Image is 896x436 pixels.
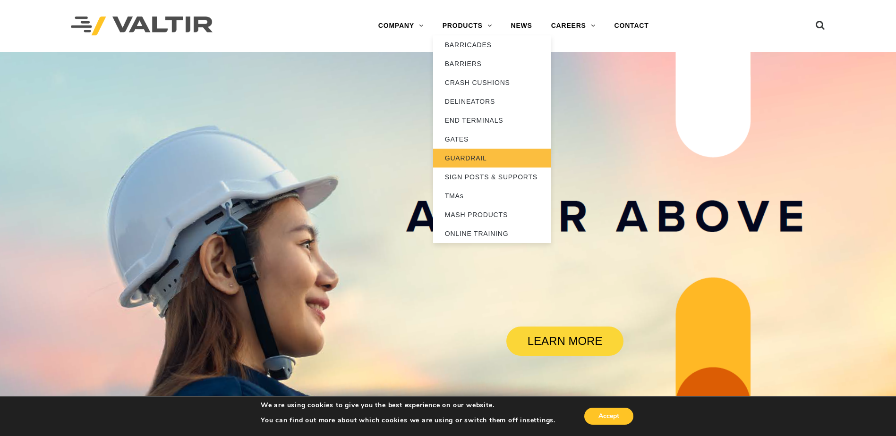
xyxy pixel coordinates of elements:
a: CONTACT [605,17,658,35]
a: MASH PRODUCTS [433,205,551,224]
a: CRASH CUSHIONS [433,73,551,92]
a: SIGN POSTS & SUPPORTS [433,168,551,186]
a: CAREERS [542,17,605,35]
a: BARRIERS [433,54,551,73]
a: LEARN MORE [506,327,623,356]
button: Accept [584,408,633,425]
a: COMPANY [369,17,433,35]
a: DELINEATORS [433,92,551,111]
a: END TERMINALS [433,111,551,130]
a: ONLINE TRAINING [433,224,551,243]
button: settings [527,416,554,425]
img: Valtir [71,17,213,36]
a: TMAs [433,186,551,205]
a: GATES [433,130,551,149]
p: We are using cookies to give you the best experience on our website. [261,401,555,410]
a: NEWS [502,17,542,35]
a: GUARDRAIL [433,149,551,168]
p: You can find out more about which cookies we are using or switch them off in . [261,416,555,425]
a: PRODUCTS [433,17,502,35]
a: BARRICADES [433,35,551,54]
